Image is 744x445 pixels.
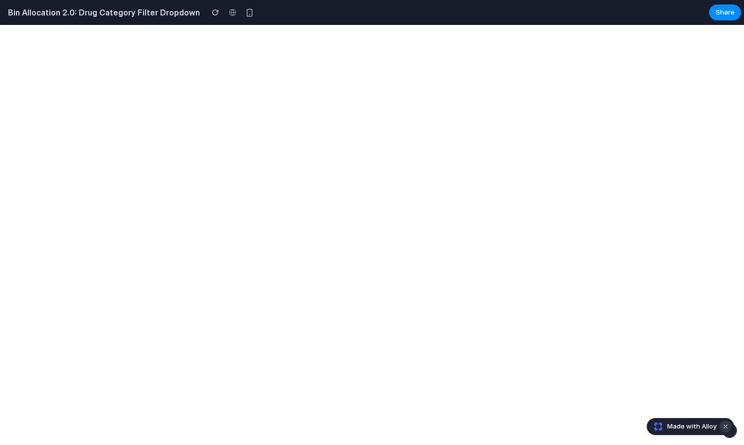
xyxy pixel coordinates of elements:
[667,422,717,432] span: Made with Alloy
[709,4,741,20] button: Share
[720,421,732,433] button: Dismiss watermark
[647,422,718,432] a: Made with Alloy
[4,6,200,18] h2: Bin Allocation 2.0: Drug Category Filter Dropdown
[716,7,735,17] span: Share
